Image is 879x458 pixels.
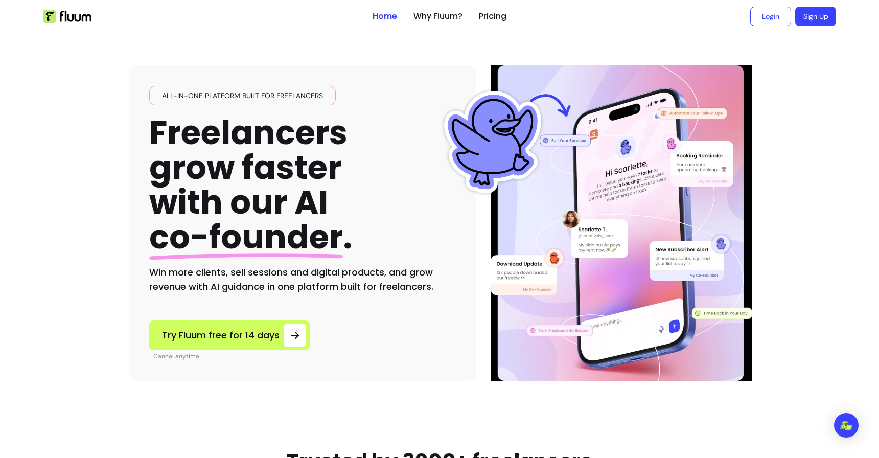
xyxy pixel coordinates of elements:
[43,10,91,23] img: Fluum Logo
[149,320,310,350] a: Try Fluum free for 14 days
[479,10,506,22] a: Pricing
[493,65,750,381] img: Illustration of Fluum AI Co-Founder on a smartphone, showing solo business performance insights s...
[795,7,836,26] a: Sign Up
[149,265,456,294] h2: Win more clients, sell sessions and digital products, and grow revenue with AI guidance in one pl...
[158,90,327,101] span: All-in-one platform built for freelancers
[162,328,280,342] span: Try Fluum free for 14 days
[149,116,353,255] h1: Freelancers grow faster with our AI .
[149,214,343,260] span: co-founder
[442,91,544,193] img: Fluum Duck sticker
[413,10,462,22] a: Why Fluum?
[834,413,859,438] div: Open Intercom Messenger
[373,10,397,22] a: Home
[153,352,310,360] p: Cancel anytime
[750,7,791,26] a: Login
